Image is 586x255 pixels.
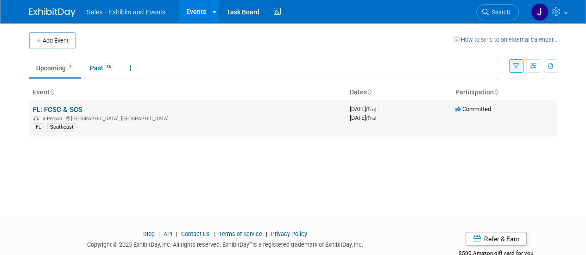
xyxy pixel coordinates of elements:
[156,230,162,237] span: |
[249,240,252,245] sup: ®
[33,123,44,131] div: FL
[219,230,262,237] a: Terms of Service
[41,116,65,122] span: In-Person
[29,32,76,49] button: Add Event
[350,114,376,121] span: [DATE]
[66,63,74,70] span: 1
[494,88,498,96] a: Sort by Participation Type
[466,232,527,246] a: Refer & Earn
[476,4,519,20] a: Search
[29,238,422,249] div: Copyright © 2025 ExhibitDay, Inc. All rights reserved. ExhibitDay is a registered trademark of Ex...
[33,114,342,122] div: [GEOGRAPHIC_DATA], [GEOGRAPHIC_DATA]
[181,230,210,237] a: Contact Us
[350,106,379,112] span: [DATE]
[378,106,379,112] span: -
[531,3,548,21] img: Jen Bishop
[50,88,54,96] a: Sort by Event Name
[143,230,155,237] a: Blog
[454,36,557,43] a: How to sync to an external calendar...
[104,63,114,70] span: 16
[455,106,491,112] span: Committed
[47,123,76,131] div: Southeast
[33,106,82,114] a: FL: FCSC & SCS
[33,116,39,120] img: In-Person Event
[489,9,510,16] span: Search
[264,230,270,237] span: |
[29,85,346,100] th: Event
[367,88,372,96] a: Sort by Start Date
[346,85,452,100] th: Dates
[366,107,376,112] span: (Tue)
[29,59,81,77] a: Upcoming1
[366,116,376,121] span: (Thu)
[452,85,557,100] th: Participation
[29,8,76,17] img: ExhibitDay
[211,230,217,237] span: |
[174,230,180,237] span: |
[87,8,165,16] span: Sales - Exhibits and Events
[271,230,307,237] a: Privacy Policy
[164,230,172,237] a: API
[83,59,121,77] a: Past16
